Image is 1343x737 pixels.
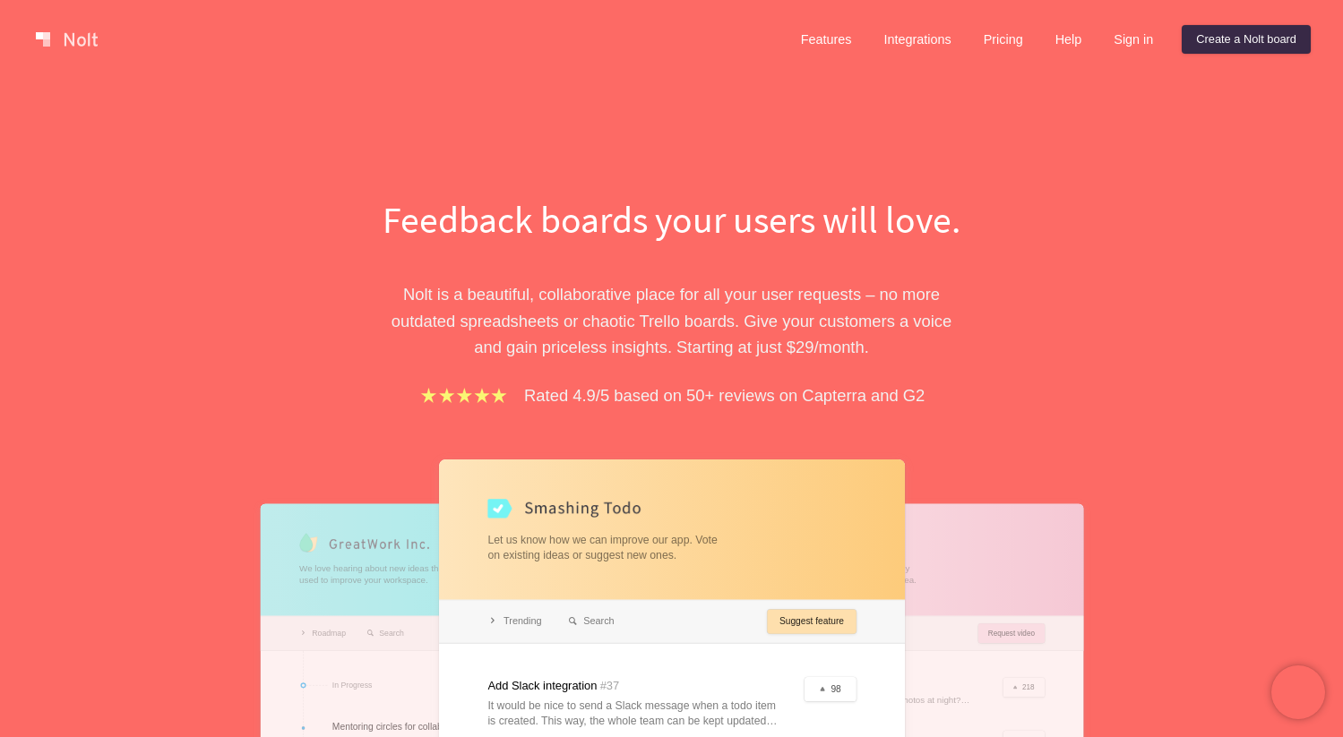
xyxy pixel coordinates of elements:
[524,382,925,408] p: Rated 4.9/5 based on 50+ reviews on Capterra and G2
[1041,25,1097,54] a: Help
[1182,25,1311,54] a: Create a Nolt board
[363,281,981,360] p: Nolt is a beautiful, collaborative place for all your user requests – no more outdated spreadshee...
[787,25,866,54] a: Features
[969,25,1037,54] a: Pricing
[869,25,965,54] a: Integrations
[1271,665,1325,719] iframe: Chatra live chat
[418,385,510,406] img: stars.b067e34983.png
[1099,25,1167,54] a: Sign in
[363,193,981,245] h1: Feedback boards your users will love.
